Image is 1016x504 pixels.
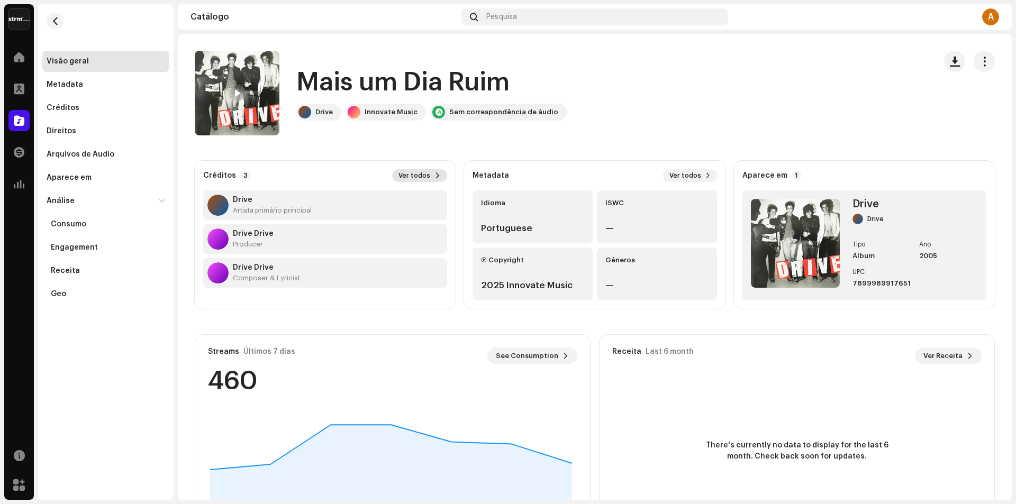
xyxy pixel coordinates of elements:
[605,256,709,264] div: Gêneros
[923,345,963,366] span: Ver Receita
[481,222,584,235] div: Portuguese
[233,230,274,238] strong: Drive Drive
[195,51,279,135] img: 4547797f-ac0c-47ff-a8b8-343708515093
[751,199,840,288] img: 4547797f-ac0c-47ff-a8b8-343708515093
[646,347,694,356] div: Last 6 month
[8,8,30,30] img: 408b884b-546b-4518-8448-1008f9c76b02
[919,241,977,248] div: Ano
[487,347,577,364] button: See Consumption
[669,171,701,180] span: Ver todos
[481,279,584,292] div: 2025 Innovate Music
[47,127,76,135] div: Direitos
[486,13,517,21] span: Pesquisa
[473,171,509,180] strong: Metadata
[663,169,717,182] button: Ver todos
[982,8,999,25] div: A
[47,104,79,112] div: Créditos
[243,347,295,356] div: Últimos 7 dias
[481,256,584,264] div: Ⓟ Copyright
[51,220,86,228] div: Consumo
[42,283,169,305] re-m-nav-item: Geo
[296,66,510,99] h1: Mais um Dia Ruim
[42,167,169,188] re-m-nav-item: Aparece em
[42,121,169,142] re-m-nav-item: Direitos
[203,171,236,180] strong: Créditos
[42,237,169,258] re-m-nav-item: Engagement
[605,279,709,292] div: —
[47,197,75,205] div: Análise
[42,190,169,305] re-m-nav-dropdown: Análise
[919,252,977,260] div: 2005
[605,222,709,235] div: —
[315,108,333,116] div: Drive
[496,345,558,366] span: See Consumption
[702,440,892,462] span: There's currently no data to display for the last 6 month. Check back soon for updates.
[605,199,709,207] div: ISWC
[42,51,169,72] re-m-nav-item: Visão geral
[47,173,92,182] div: Aparece em
[240,171,251,180] p-badge: 3
[365,108,418,116] div: Innovate Music
[852,279,911,288] div: 7899989917651
[233,206,312,215] div: Artista primário principal
[42,97,169,118] re-m-nav-item: Créditos
[51,290,66,298] div: Geo
[742,171,787,180] strong: Aparece em
[792,171,801,180] p-badge: 1
[398,171,430,180] span: Ver todos
[233,196,312,204] strong: Drive
[612,347,641,356] div: Receita
[481,199,584,207] div: Idioma
[867,215,884,223] div: Drive
[233,240,274,249] div: Producer
[190,13,457,21] div: Catálogo
[915,347,982,364] button: Ver Receita
[42,214,169,235] re-m-nav-item: Consumo
[47,150,114,159] div: Arquivos de Áudio
[42,260,169,281] re-m-nav-item: Receita
[51,243,98,252] div: Engagement
[392,169,447,182] button: Ver todos
[208,347,239,356] div: Streams
[852,252,911,260] div: Álbum
[449,108,558,116] div: Sem correspondência de áudio
[42,74,169,95] re-m-nav-item: Metadata
[233,274,300,282] div: Composer & Lyricist
[852,199,977,209] div: Drive
[47,57,89,66] div: Visão geral
[47,80,83,89] div: Metadata
[852,269,911,275] div: UPC
[852,241,911,248] div: Tipo
[42,144,169,165] re-m-nav-item: Arquivos de Áudio
[233,263,300,272] strong: Drive Drive
[51,267,80,275] div: Receita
